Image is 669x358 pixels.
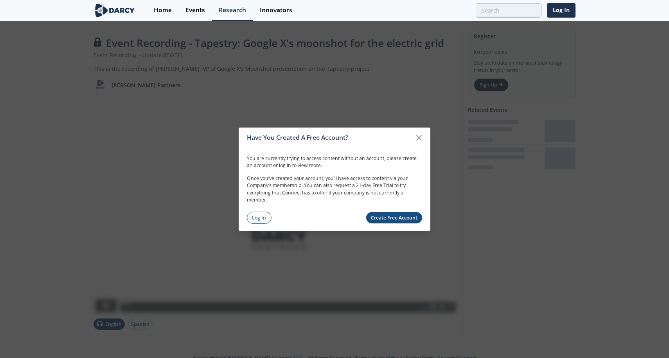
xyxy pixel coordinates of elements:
[366,212,423,223] a: Create Free Account
[247,175,422,204] p: Once you’ve created your account, you’ll have access to content via your Company’s membership. Yo...
[247,130,412,145] div: Have You Created A Free Account?
[547,3,575,18] a: Log In
[247,155,422,169] p: You are currently trying to access content without an account, please create an account or log in...
[219,7,246,13] div: Research
[260,7,292,13] div: Innovators
[247,212,272,224] a: Log In
[185,7,205,13] div: Events
[154,7,172,13] div: Home
[476,3,541,18] input: Advanced Search
[94,4,136,17] img: logo-wide.svg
